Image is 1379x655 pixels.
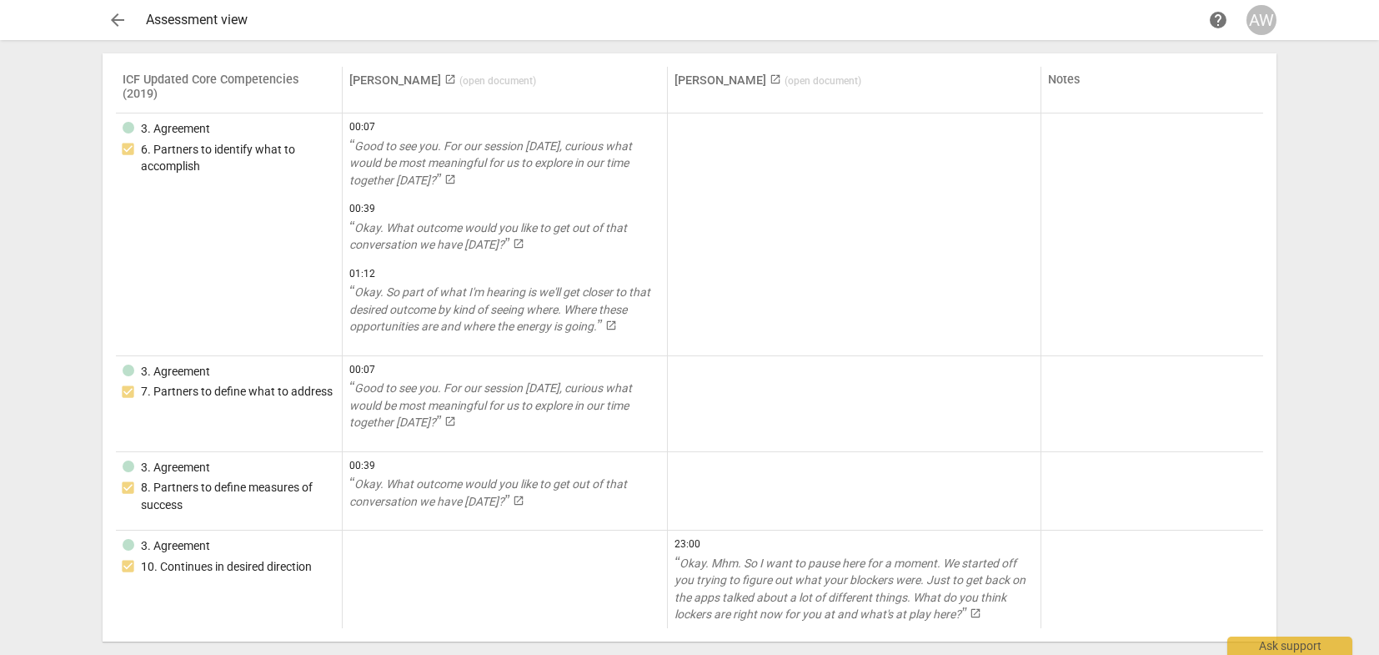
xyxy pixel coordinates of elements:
[349,139,632,187] span: Good to see you. For our session [DATE], curious what would be most meaningful for us to explore ...
[785,75,861,87] span: ( open document )
[349,380,660,431] a: Good to see you. For our session [DATE], curious what would be most meaningful for us to explore ...
[674,537,1034,552] span: 23:00
[674,627,1034,644] p: good job of checking in on progress around the outcome!
[349,202,660,216] span: 00:39
[605,320,617,331] span: launch
[513,495,524,506] span: launch
[116,67,343,113] th: ICF Updated Core Competencies (2019)
[444,416,456,427] span: launch
[141,363,210,380] div: 3. Agreement
[349,284,660,335] a: Okay. So part of what I'm hearing is we'll get closer to that desired outcome by kind of seeing w...
[349,221,627,252] span: Okay. What outcome would you like to get out of that conversation we have [DATE]?
[1227,637,1352,655] div: Ask support
[1246,5,1276,35] button: AW
[349,285,650,333] span: Okay. So part of what I'm hearing is we'll get closer to that desired outcome by kind of seeing w...
[349,138,660,189] a: Good to see you. For our session [DATE], curious what would be most meaningful for us to explore ...
[141,141,335,175] div: 6. Partners to identify what to accomplish
[141,537,210,555] div: 3. Agreement
[674,557,1025,622] span: Okay. Mhm. So I want to pause here for a moment. We started off you trying to figure out what you...
[349,219,660,254] a: Okay. What outcome would you like to get out of that conversation we have [DATE]?
[444,174,456,185] span: launch
[141,383,333,401] div: 7. Partners to define what to address
[349,363,660,377] span: 00:07
[349,73,536,88] a: [PERSON_NAME] (open document)
[141,479,335,513] div: 8. Partners to define measures of success
[1208,10,1228,30] span: help
[674,555,1034,623] a: Okay. Mhm. So I want to pause here for a moment. We started off you trying to figure out what you...
[146,13,1203,28] div: Assessment view
[513,238,524,249] span: launch
[108,10,128,30] span: arrow_back
[349,476,660,510] a: Okay. What outcome would you like to get out of that conversation we have [DATE]?
[674,73,861,88] a: [PERSON_NAME] (open document)
[141,459,210,476] div: 3. Agreement
[141,558,312,576] div: 10. Continues in desired direction
[349,459,660,473] span: 00:39
[970,607,981,619] span: launch
[1041,67,1263,113] th: Notes
[349,120,660,134] span: 00:07
[349,477,627,508] span: Okay. What outcome would you like to get out of that conversation we have [DATE]?
[349,381,632,429] span: Good to see you. For our session [DATE], curious what would be most meaningful for us to explore ...
[349,267,660,281] span: 01:12
[141,120,210,138] div: 3. Agreement
[444,73,456,85] span: launch
[1203,5,1233,35] a: Help
[459,75,536,87] span: ( open document )
[770,73,781,85] span: launch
